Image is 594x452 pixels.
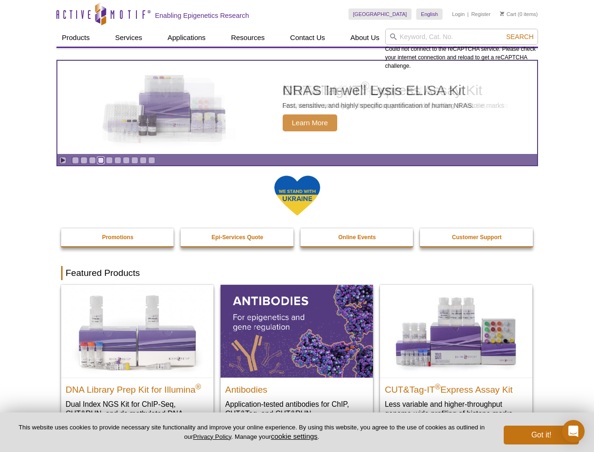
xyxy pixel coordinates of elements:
[274,175,321,217] img: We Stand With Ukraine
[471,11,491,17] a: Register
[225,380,368,395] h2: Antibodies
[106,157,113,164] a: Go to slide 5
[385,380,528,395] h2: CUT&Tag-IT Express Assay Kit
[66,380,209,395] h2: DNA Library Prep Kit for Illumina
[114,157,121,164] a: Go to slide 6
[155,11,249,20] h2: Enabling Epigenetics Research
[59,157,66,164] a: Toggle autoplay
[72,157,79,164] a: Go to slide 1
[56,29,95,47] a: Products
[380,285,532,428] a: CUT&Tag-IT® Express Assay Kit CUT&Tag-IT®Express Assay Kit Less variable and higher-throughput ge...
[385,399,528,419] p: Less variable and higher-throughput genome-wide profiling of histone marks​.
[148,157,155,164] a: Go to slide 10
[97,157,104,164] a: Go to slide 4
[500,8,538,20] li: (0 items)
[131,157,138,164] a: Go to slide 8
[420,228,534,246] a: Customer Support
[61,266,533,280] h2: Featured Products
[110,29,148,47] a: Services
[500,11,516,17] a: Cart
[435,382,441,390] sup: ®
[193,433,231,440] a: Privacy Policy
[385,29,538,70] div: Could not connect to the reCAPTCHA service. Please check your internet connection and reload to g...
[221,285,373,377] img: All Antibodies
[61,285,214,377] img: DNA Library Prep Kit for Illumina
[66,399,209,428] p: Dual Index NGS Kit for ChIP-Seq, CUT&RUN, and ds methylated DNA assays.
[380,285,532,377] img: CUT&Tag-IT® Express Assay Kit
[452,11,465,17] a: Login
[385,29,538,45] input: Keyword, Cat. No.
[467,8,469,20] li: |
[225,29,270,47] a: Resources
[225,399,368,419] p: Application-tested antibodies for ChIP, CUT&Tag, and CUT&RUN.
[500,11,504,16] img: Your Cart
[196,382,201,390] sup: ®
[503,32,536,41] button: Search
[271,432,317,440] button: cookie settings
[61,228,175,246] a: Promotions
[123,157,130,164] a: Go to slide 7
[181,228,294,246] a: Epi-Services Quote
[221,285,373,428] a: All Antibodies Antibodies Application-tested antibodies for ChIP, CUT&Tag, and CUT&RUN.
[162,29,211,47] a: Applications
[506,33,533,40] span: Search
[285,29,331,47] a: Contact Us
[562,420,585,443] div: Open Intercom Messenger
[140,157,147,164] a: Go to slide 9
[452,234,501,241] strong: Customer Support
[80,157,87,164] a: Go to slide 2
[301,228,414,246] a: Online Events
[345,29,385,47] a: About Us
[212,234,263,241] strong: Epi-Services Quote
[89,157,96,164] a: Go to slide 3
[102,234,134,241] strong: Promotions
[348,8,412,20] a: [GEOGRAPHIC_DATA]
[416,8,443,20] a: English
[504,426,579,444] button: Got it!
[15,423,488,441] p: This website uses cookies to provide necessary site functionality and improve your online experie...
[338,234,376,241] strong: Online Events
[61,285,214,437] a: DNA Library Prep Kit for Illumina DNA Library Prep Kit for Illumina® Dual Index NGS Kit for ChIP-...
